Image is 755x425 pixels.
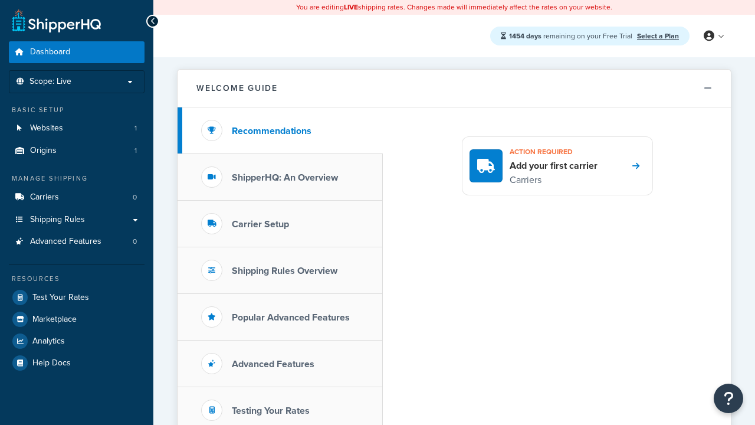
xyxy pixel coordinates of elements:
[232,219,289,230] h3: Carrier Setup
[9,187,145,208] li: Carriers
[232,266,337,276] h3: Shipping Rules Overview
[9,140,145,162] a: Origins1
[714,384,743,413] button: Open Resource Center
[30,146,57,156] span: Origins
[9,274,145,284] div: Resources
[9,231,145,253] a: Advanced Features0
[196,84,278,93] h2: Welcome Guide
[9,231,145,253] li: Advanced Features
[232,359,314,370] h3: Advanced Features
[9,187,145,208] a: Carriers0
[133,237,137,247] span: 0
[30,237,101,247] span: Advanced Features
[9,117,145,139] li: Websites
[510,144,598,159] h3: Action required
[232,172,338,183] h3: ShipperHQ: An Overview
[232,126,311,136] h3: Recommendations
[30,47,70,57] span: Dashboard
[9,352,145,374] a: Help Docs
[9,331,145,352] a: Analytics
[30,192,59,202] span: Carriers
[9,117,145,139] a: Websites1
[232,312,350,323] h3: Popular Advanced Features
[9,174,145,184] div: Manage Shipping
[9,209,145,231] a: Shipping Rules
[32,315,77,325] span: Marketplace
[232,406,310,416] h3: Testing Your Rates
[509,31,634,41] span: remaining on your Free Trial
[510,172,598,188] p: Carriers
[637,31,679,41] a: Select a Plan
[134,123,137,133] span: 1
[9,309,145,330] a: Marketplace
[32,358,71,368] span: Help Docs
[9,287,145,308] a: Test Your Rates
[29,77,71,87] span: Scope: Live
[178,70,731,107] button: Welcome Guide
[30,215,85,225] span: Shipping Rules
[9,140,145,162] li: Origins
[32,293,89,303] span: Test Your Rates
[9,41,145,63] a: Dashboard
[32,336,65,346] span: Analytics
[133,192,137,202] span: 0
[510,159,598,172] h4: Add your first carrier
[30,123,63,133] span: Websites
[344,2,358,12] b: LIVE
[134,146,137,156] span: 1
[9,105,145,115] div: Basic Setup
[509,31,541,41] strong: 1454 days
